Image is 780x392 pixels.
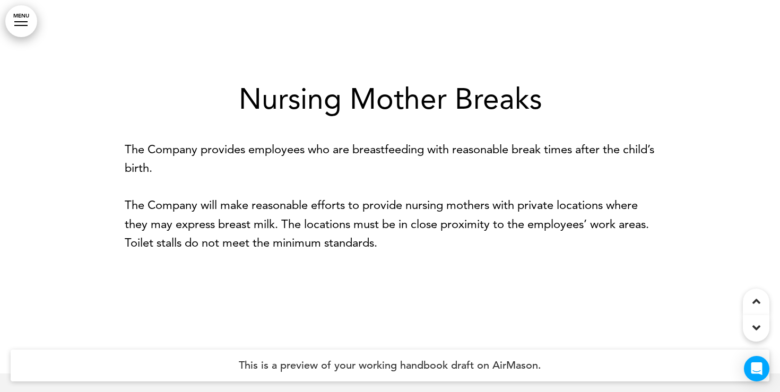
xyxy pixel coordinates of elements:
[125,84,655,114] h1: Nursing Mother Breaks
[11,350,769,381] h4: This is a preview of your working handbook draft on AirMason.
[125,196,655,252] p: The Company will make reasonable efforts to provide nursing mothers with private locations where ...
[5,5,37,37] a: MENU
[125,140,655,177] p: The Company provides employees who are breastfeeding with reasonable break times after the child’...
[744,356,769,381] div: Open Intercom Messenger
